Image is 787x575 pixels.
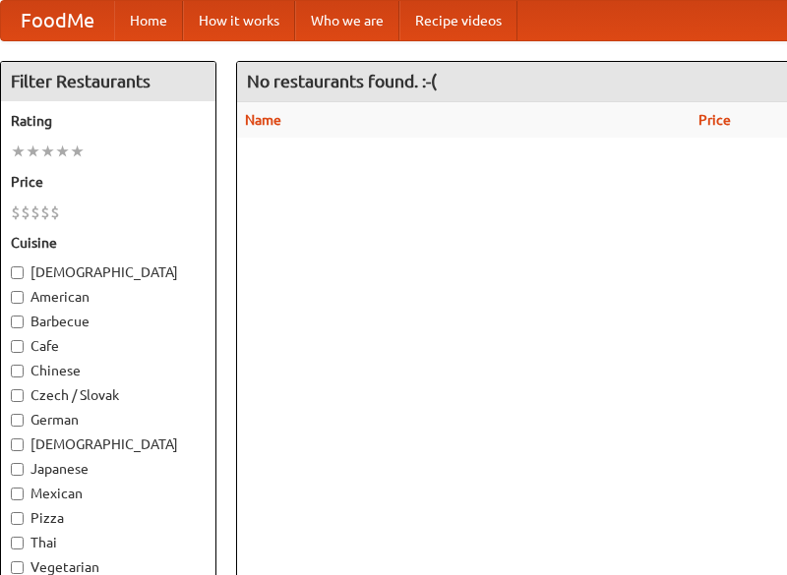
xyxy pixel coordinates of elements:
li: $ [11,201,21,223]
h5: Price [11,172,206,192]
input: Mexican [11,488,24,500]
li: $ [50,201,60,223]
label: Mexican [11,484,206,503]
li: $ [30,201,40,223]
input: [DEMOGRAPHIC_DATA] [11,438,24,451]
label: Cafe [11,336,206,356]
input: Chinese [11,365,24,377]
li: ★ [70,141,85,162]
input: Cafe [11,340,24,353]
label: [DEMOGRAPHIC_DATA] [11,434,206,454]
li: ★ [40,141,55,162]
a: How it works [183,1,295,40]
li: $ [21,201,30,223]
label: Czech / Slovak [11,385,206,405]
label: [DEMOGRAPHIC_DATA] [11,262,206,282]
input: Thai [11,537,24,549]
input: Vegetarian [11,561,24,574]
a: Price [698,112,731,128]
li: ★ [26,141,40,162]
ng-pluralize: No restaurants found. :-( [247,72,437,90]
a: Name [245,112,281,128]
input: Japanese [11,463,24,476]
label: American [11,287,206,307]
li: $ [40,201,50,223]
input: Czech / Slovak [11,389,24,402]
label: German [11,410,206,430]
input: American [11,291,24,304]
li: ★ [55,141,70,162]
label: Pizza [11,508,206,528]
label: Chinese [11,361,206,380]
input: German [11,414,24,427]
li: ★ [11,141,26,162]
label: Japanese [11,459,206,479]
input: Pizza [11,512,24,525]
a: FoodMe [1,1,114,40]
a: Who we are [295,1,399,40]
a: Home [114,1,183,40]
a: Recipe videos [399,1,517,40]
h5: Rating [11,111,206,131]
label: Thai [11,533,206,552]
h4: Filter Restaurants [1,62,215,101]
label: Barbecue [11,312,206,331]
h5: Cuisine [11,233,206,253]
input: Barbecue [11,316,24,328]
input: [DEMOGRAPHIC_DATA] [11,266,24,279]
